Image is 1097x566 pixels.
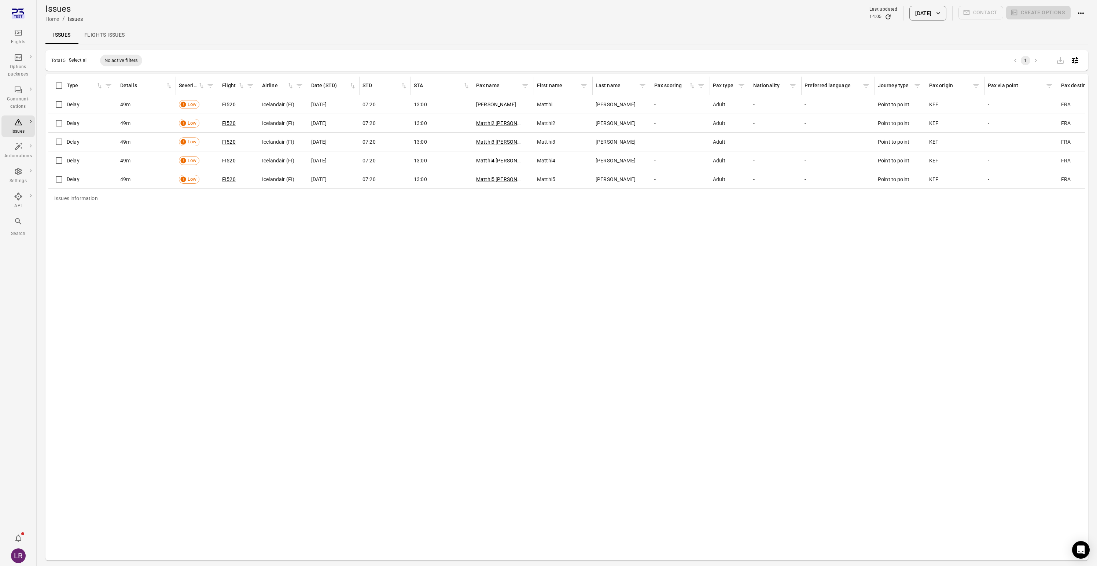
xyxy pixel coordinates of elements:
[713,82,736,90] div: Pax type
[713,157,725,164] span: Adult
[1006,6,1071,21] span: Please make a selection to create an option package
[1061,120,1071,127] span: FRA
[414,82,470,90] div: Sort by STA in ascending order
[67,82,96,90] div: Type
[4,128,32,135] div: Issues
[805,101,872,108] div: -
[120,157,130,164] span: 49m
[362,138,376,146] span: 07:20
[805,82,861,90] div: Preferred language
[222,139,236,145] a: FI520
[262,176,294,183] span: Icelandair (FI)
[311,157,327,164] span: [DATE]
[654,176,707,183] div: -
[45,3,83,15] h1: Issues
[100,57,143,64] span: No active filters
[929,120,938,127] span: KEF
[185,176,199,183] span: Low
[713,101,725,108] span: Adult
[311,82,356,90] span: Date (STD)
[1074,6,1088,21] button: Actions
[311,101,327,108] span: [DATE]
[988,157,1055,164] div: -
[4,96,32,110] div: Communi-cations
[67,176,80,183] span: Delay
[596,176,636,183] span: [PERSON_NAME]
[988,176,1055,183] div: -
[520,80,531,91] span: Filter by pax
[120,82,165,90] div: Details
[753,120,799,127] div: -
[988,101,1055,108] div: -
[222,82,245,90] span: Flight
[988,82,1044,90] div: Pax via point
[205,80,216,91] button: Filter by severity
[414,101,427,108] span: 13:00
[805,120,872,127] div: -
[988,120,1055,127] div: -
[262,82,294,90] div: Sort by airline in ascending order
[262,101,294,108] span: Icelandair (FI)
[537,82,578,90] div: First name
[805,157,872,164] div: -
[884,13,892,21] button: Refresh data
[362,82,408,90] div: Sort by STA in ascending order
[67,120,80,127] span: Delay
[262,120,294,127] span: Icelandair (FI)
[4,177,32,185] div: Settings
[222,102,236,107] a: FI520
[476,139,535,145] a: Matthi3 [PERSON_NAME]
[120,138,130,146] span: 49m
[1072,541,1090,559] div: Open Intercom Messenger
[869,6,897,13] div: Last updated
[48,189,104,208] div: Issues information
[362,157,376,164] span: 07:20
[311,82,349,90] div: Date (STD)
[414,82,470,90] span: STA
[185,120,199,127] span: Low
[753,157,799,164] div: -
[1,26,35,48] a: Flights
[4,202,32,210] div: API
[929,176,938,183] span: KEF
[4,152,32,160] div: Automations
[311,120,327,127] span: [DATE]
[596,82,637,90] div: Last name
[222,158,236,163] a: FI520
[578,80,589,91] span: Filter by pax first name
[805,176,872,183] div: -
[1,215,35,239] button: Search
[878,101,909,108] span: Point to point
[1,165,35,187] a: Settings
[637,80,648,91] span: Filter by pax last name
[179,82,205,90] div: Sort by severity in ascending order
[67,101,80,108] span: Delay
[311,176,327,183] span: [DATE]
[120,101,130,108] span: 49m
[787,80,798,91] span: Filter by pax nationality
[69,57,88,64] span: Select all items that match the filters
[68,15,83,23] div: Issues
[971,80,982,91] button: Filter by pax origin
[878,120,909,127] span: Point to point
[67,82,103,90] div: Sort by type in ascending order
[1061,176,1071,183] span: FRA
[654,157,707,164] div: -
[185,138,199,146] span: Low
[294,80,305,91] span: Filter by airline
[1,140,35,162] a: Automations
[414,120,427,127] span: 13:00
[45,26,1088,44] div: Local navigation
[537,138,555,146] span: Matthi3
[362,82,408,90] span: STD
[414,176,427,183] span: 13:00
[1044,80,1055,91] button: Filter by pax via points
[476,158,535,163] a: Matthi4 [PERSON_NAME]
[988,138,1055,146] div: -
[654,101,707,108] div: -
[1053,56,1068,63] span: Please make a selection to export
[62,15,65,23] li: /
[179,82,198,90] div: Severity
